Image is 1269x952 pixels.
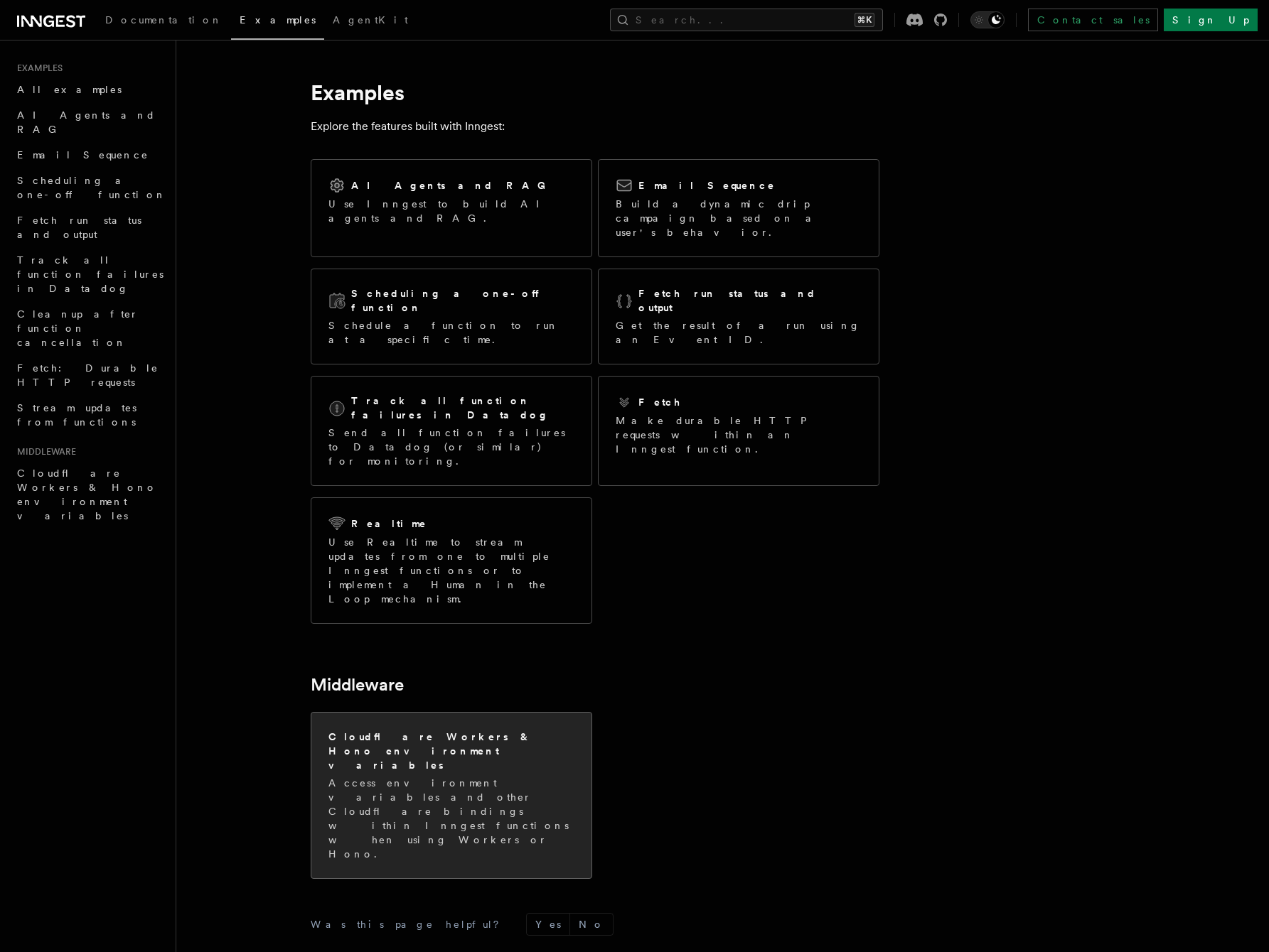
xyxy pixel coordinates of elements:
a: Fetch run status and output [11,207,167,247]
a: AgentKit [324,4,417,38]
p: Schedule a function to run at a specific time. [328,318,574,347]
span: Cleanup after function cancellation [17,308,139,348]
p: Build a dynamic drip campaign based on a user's behavior. [616,197,862,239]
h2: Track all function failures in Datadog [351,394,574,422]
a: Track all function failures in DatadogSend all function failures to Datadog (or similar) for moni... [311,376,592,486]
span: AI Agents and RAG [17,109,156,135]
a: Scheduling a one-off function [11,168,167,207]
button: No [570,914,613,935]
h2: Cloudflare Workers & Hono environment variables [328,730,574,772]
span: Examples [240,14,316,26]
h2: Fetch [638,395,682,409]
a: AI Agents and RAGUse Inngest to build AI agents and RAG. [311,159,592,257]
a: Cloudflare Workers & Hono environment variablesAccess environment variables and other Cloudflare ... [311,712,592,879]
span: Examples [11,63,63,74]
button: Toggle dark mode [970,11,1005,28]
a: Fetch: Durable HTTP requests [11,355,167,395]
span: AgentKit [333,14,408,26]
a: All examples [11,77,167,102]
span: Email Sequence [17,149,149,161]
p: Get the result of a run using an Event ID. [616,318,862,347]
h1: Examples [311,80,879,105]
h2: Scheduling a one-off function [351,286,574,315]
a: FetchMake durable HTTP requests within an Inngest function. [598,376,879,486]
p: Make durable HTTP requests within an Inngest function. [616,413,862,456]
span: Cloudflare Workers & Hono environment variables [17,467,157,521]
span: Track all function failures in Datadog [17,254,164,294]
h2: AI Agents and RAG [351,178,553,193]
span: Documentation [105,14,223,26]
a: Scheduling a one-off functionSchedule a function to run at a specific time. [311,269,592,364]
button: Search...⌘K [610,9,883,31]
span: Middleware [11,446,76,458]
span: Fetch run status and output [17,215,141,240]
span: Scheduling a one-off function [17,175,166,200]
a: Cleanup after function cancellation [11,301,167,355]
a: AI Agents and RAG [11,102,167,142]
p: Send all function failures to Datadog (or similar) for monitoring. [328,426,574,468]
span: Fetch: Durable HTTP requests [17,362,159,388]
a: Cloudflare Workers & Hono environment variables [11,460,167,529]
a: Email Sequence [11,142,167,168]
kbd: ⌘K [855,13,874,27]
a: RealtimeUse Realtime to stream updates from one to multiple Inngest functions or to implement a H... [311,497,592,624]
h2: Realtime [351,516,427,531]
p: Use Realtime to stream updates from one to multiple Inngest functions or to implement a Human in ... [328,535,574,606]
a: Sign Up [1164,9,1258,31]
a: Fetch run status and outputGet the result of a run using an Event ID. [598,269,879,364]
p: Explore the features built with Inngest: [311,117,879,136]
a: Email SequenceBuild a dynamic drip campaign based on a user's behavior. [598,159,879,257]
span: Stream updates from functions [17,402,136,428]
span: All examples [17,84,122,95]
h2: Email Sequence [638,178,776,193]
p: Use Inngest to build AI agents and RAG. [328,197,574,225]
a: Stream updates from functions [11,395,167,435]
button: Yes [527,914,569,935]
a: Examples [231,4,324,40]
a: Middleware [311,675,404,695]
a: Track all function failures in Datadog [11,247,167,301]
h2: Fetch run status and output [638,286,862,315]
p: Was this page helpful? [311,917,509,931]
p: Access environment variables and other Cloudflare bindings within Inngest functions when using Wo... [328,776,574,861]
a: Documentation [97,4,231,38]
a: Contact sales [1028,9,1158,31]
